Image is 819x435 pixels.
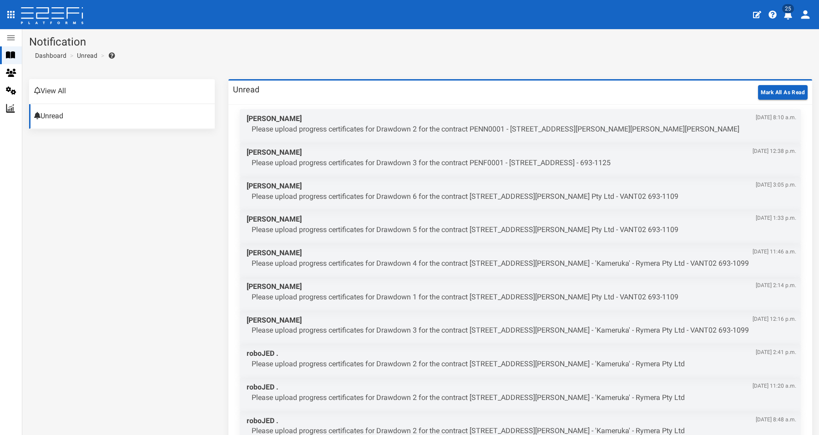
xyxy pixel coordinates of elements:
[758,87,808,96] a: Mark All As Read
[77,51,97,60] a: Unread
[252,393,796,403] p: Please upload progress certificates for Drawdown 2 for the contract [STREET_ADDRESS][PERSON_NAME]...
[252,192,796,202] p: Please upload progress certificates for Drawdown 6 for the contract [STREET_ADDRESS][PERSON_NAME]...
[31,51,66,60] a: Dashboard
[252,158,796,168] p: Please upload progress certificates for Drawdown 3 for the contract PENF0001 - [STREET_ADDRESS] -...
[240,143,801,177] a: [PERSON_NAME][DATE] 12:38 p.m. Please upload progress certificates for Drawdown 3 for the contrac...
[756,114,796,121] span: [DATE] 8:10 a.m.
[753,382,796,390] span: [DATE] 11:20 a.m.
[29,104,215,129] a: Unread
[756,181,796,189] span: [DATE] 3:05 p.m.
[758,85,808,100] button: Mark All As Read
[31,52,66,59] span: Dashboard
[240,177,801,210] a: [PERSON_NAME][DATE] 3:05 p.m. Please upload progress certificates for Drawdown 6 for the contract...
[753,147,796,155] span: [DATE] 12:38 p.m.
[247,181,796,192] span: [PERSON_NAME]
[240,243,801,277] a: [PERSON_NAME][DATE] 11:46 a.m. Please upload progress certificates for Drawdown 4 for the contrac...
[756,349,796,356] span: [DATE] 2:41 p.m.
[247,315,796,326] span: [PERSON_NAME]
[252,292,796,303] p: Please upload progress certificates for Drawdown 1 for the contract [STREET_ADDRESS][PERSON_NAME]...
[247,349,796,359] span: roboJED .
[240,277,801,311] a: [PERSON_NAME][DATE] 2:14 p.m. Please upload progress certificates for Drawdown 1 for the contract...
[247,114,796,124] span: [PERSON_NAME]
[240,210,801,243] a: [PERSON_NAME][DATE] 1:33 p.m. Please upload progress certificates for Drawdown 5 for the contract...
[252,258,796,269] p: Please upload progress certificates for Drawdown 4 for the contract [STREET_ADDRESS][PERSON_NAME]...
[756,214,796,222] span: [DATE] 1:33 p.m.
[252,124,796,135] p: Please upload progress certificates for Drawdown 2 for the contract PENN0001 - [STREET_ADDRESS][P...
[240,311,801,344] a: [PERSON_NAME][DATE] 12:16 p.m. Please upload progress certificates for Drawdown 3 for the contrac...
[247,214,796,225] span: [PERSON_NAME]
[756,416,796,424] span: [DATE] 8:48 a.m.
[756,282,796,289] span: [DATE] 2:14 p.m.
[247,382,796,393] span: roboJED .
[247,282,796,292] span: [PERSON_NAME]
[240,378,801,411] a: roboJED .[DATE] 11:20 a.m. Please upload progress certificates for Drawdown 2 for the contract [S...
[753,315,796,323] span: [DATE] 12:16 p.m.
[247,248,796,258] span: [PERSON_NAME]
[29,79,215,104] a: View All
[29,36,812,48] h1: Notification
[252,325,796,336] p: Please upload progress certificates for Drawdown 3 for the contract [STREET_ADDRESS][PERSON_NAME]...
[233,86,259,94] h3: Unread
[240,109,801,143] a: [PERSON_NAME][DATE] 8:10 a.m. Please upload progress certificates for Drawdown 2 for the contract...
[247,147,796,158] span: [PERSON_NAME]
[240,344,801,378] a: roboJED .[DATE] 2:41 p.m. Please upload progress certificates for Drawdown 2 for the contract [ST...
[247,416,796,426] span: roboJED .
[252,225,796,235] p: Please upload progress certificates for Drawdown 5 for the contract [STREET_ADDRESS][PERSON_NAME]...
[252,359,796,369] p: Please upload progress certificates for Drawdown 2 for the contract [STREET_ADDRESS][PERSON_NAME]...
[753,248,796,256] span: [DATE] 11:46 a.m.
